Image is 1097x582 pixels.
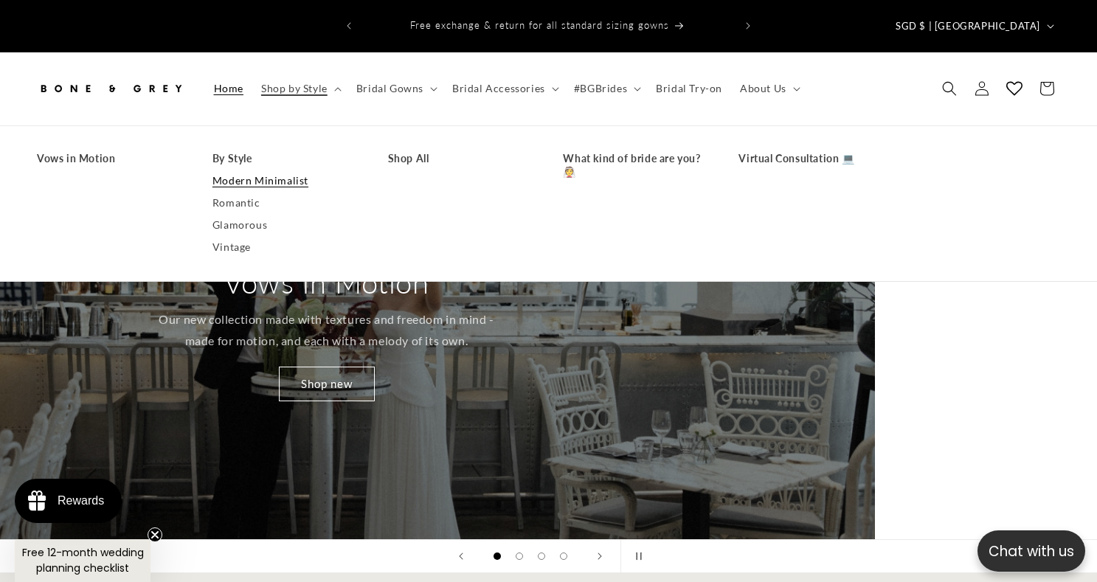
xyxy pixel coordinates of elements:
[410,19,669,31] span: Free exchange & return for all standard sizing gowns
[656,82,722,95] span: Bridal Try-on
[37,148,183,170] a: Vows in Motion
[224,263,429,302] h2: Vows in Motion
[740,82,786,95] span: About Us
[563,148,709,183] a: What kind of bride are you? 👰
[212,214,359,236] a: Glamorous
[731,73,806,104] summary: About Us
[896,19,1040,34] span: SGD $ | [GEOGRAPHIC_DATA]
[508,545,530,567] button: Load slide 2 of 4
[584,540,616,572] button: Next slide
[151,309,502,352] p: Our new collection made with textures and freedom in mind - made for motion, and each with a melo...
[887,12,1060,40] button: SGD $ | [GEOGRAPHIC_DATA]
[443,73,565,104] summary: Bridal Accessories
[15,539,150,582] div: Free 12-month wedding planning checklistClose teaser
[933,72,966,105] summary: Search
[252,73,347,104] summary: Shop by Style
[261,82,328,95] span: Shop by Style
[212,192,359,214] a: Romantic
[212,170,359,192] a: Modern Minimalist
[148,527,162,542] button: Close teaser
[565,73,647,104] summary: #BGBrides
[58,494,104,507] div: Rewards
[620,540,653,572] button: Pause slideshow
[977,530,1085,572] button: Open chatbox
[486,545,508,567] button: Load slide 1 of 4
[347,73,443,104] summary: Bridal Gowns
[205,73,252,104] a: Home
[212,236,359,258] a: Vintage
[732,12,764,40] button: Next announcement
[214,82,243,95] span: Home
[574,82,627,95] span: #BGBrides
[452,82,545,95] span: Bridal Accessories
[22,545,144,575] span: Free 12-month wedding planning checklist
[333,12,365,40] button: Previous announcement
[445,540,477,572] button: Previous slide
[279,367,375,401] a: Shop new
[647,73,731,104] a: Bridal Try-on
[32,67,190,111] a: Bone and Grey Bridal
[977,541,1085,562] p: Chat with us
[212,148,359,170] a: By Style
[530,545,553,567] button: Load slide 3 of 4
[388,148,534,170] a: Shop All
[37,72,184,105] img: Bone and Grey Bridal
[738,148,885,170] a: Virtual Consultation 💻
[553,545,575,567] button: Load slide 4 of 4
[356,82,423,95] span: Bridal Gowns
